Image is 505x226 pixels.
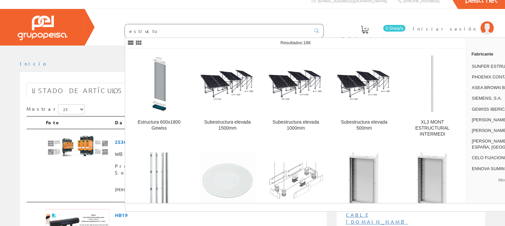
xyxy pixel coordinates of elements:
span: HB19 [115,209,317,221]
a: Subestructura elevada 500mm Subestructura elevada 500mm [330,49,398,145]
img: QDX 630H SUP.ESTRUCTURA 600+200x1200x300 [335,152,393,209]
span: Iniciar sesión [413,25,477,32]
span: Pedido actual [342,35,387,42]
th: Foto [43,116,112,129]
img: IS2, Cubo interm.estruct.A1200,H100,2ud. [267,152,324,209]
img: XL3 MONT ESTRUCTURAL INTERMEDI [404,55,461,113]
a: GRUPO GENERAL CABLE [DOMAIN_NAME] [346,205,408,225]
a: Iniciar sesión [413,20,494,26]
span: [PERSON_NAME], S.A. [115,184,317,195]
img: Subestructura elevada 500mm [335,66,393,102]
a: Subestructura elevada 1500mm Subestructura elevada 1500mm [194,49,262,145]
img: Estructura 600x1800 Gewiss [130,55,188,113]
img: Subestructura elevada 1500mm [199,66,256,102]
span: 0 línea/s [383,25,405,32]
a: Estructura 600x1800 Gewiss Estructura 600x1800 Gewiss [125,49,193,145]
div: Estructura 600x1800 Gewiss [130,119,188,131]
img: Vidrio empotrable estructurado [199,152,256,209]
span: Protector sobretensiones VPU PV II 3 1000 Solar Weidmuller [115,160,317,179]
div: Subestructura elevada 500mm [335,119,393,131]
img: Foto artículo Protector sobretensiones VPU PV II 3 1000 Solar Weidmuller (192x61.009345794393) [46,136,110,156]
label: Mostrar [27,104,85,114]
input: Buscar ... [125,24,310,38]
a: XL3 MONT ESTRUCTURAL INTERMEDI XL3 MONT ESTRUCTURAL INTERMEDI [398,49,466,145]
select: Mostrar [58,104,85,114]
span: 2530550000 [115,136,317,148]
a: Listado de artículos [27,83,128,98]
div: Subestructura elevada 1500mm [199,119,256,131]
img: Subestructura elevada 1000mm [267,66,324,102]
th: Datos [112,116,320,129]
img: QDX 630H SUP.ESTRUCTURA 600+200x1000x300 [404,152,461,209]
a: Inicio [20,60,48,66]
span: WEID0059 [115,148,317,160]
span: 188 [303,40,310,45]
img: Grupo Peisa [18,16,67,40]
a: Subestructura elevada 1000mm Subestructura elevada 1000mm [262,49,330,145]
div: Subestructura elevada 1000mm [267,119,324,131]
span: Resultados: [281,40,310,45]
div: XL3 MONT ESTRUCTURAL INTERMEDI [404,119,461,137]
img: XL3 4000 MONTANTES ESTRUCTURA [130,152,188,209]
